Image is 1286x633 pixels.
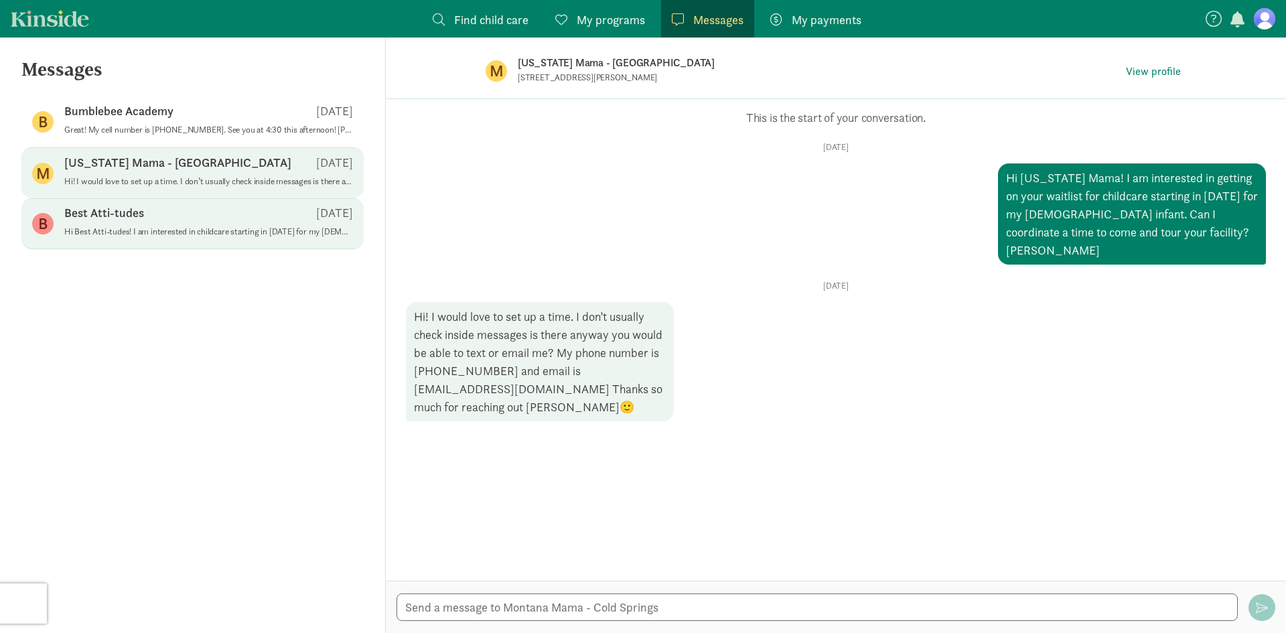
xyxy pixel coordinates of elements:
span: Find child care [454,11,528,29]
p: Best Atti-tudes [64,205,144,221]
p: Great! My cell number is [PHONE_NUMBER]. See you at 4:30 this afternoon! [PERSON_NAME] [64,125,353,135]
p: [US_STATE] Mama - [GEOGRAPHIC_DATA] [64,155,291,171]
span: My programs [577,11,645,29]
p: [DATE] [406,142,1266,153]
p: Hi! I would love to set up a time. I don’t usually check inside messages is there anyway you woul... [64,176,353,187]
figure: M [486,60,507,82]
p: [DATE] [316,103,353,119]
p: This is the start of your conversation. [406,110,1266,126]
figure: M [32,163,54,184]
button: View profile [1121,62,1186,81]
a: Kinside [11,10,89,27]
figure: B [32,213,54,234]
span: My payments [792,11,861,29]
p: Hi Best Atti-tudes! I am interested in childcare starting in [DATE] for my [DEMOGRAPHIC_DATA] inf... [64,226,353,237]
span: View profile [1126,64,1181,80]
p: Bumblebee Academy [64,103,173,119]
p: [DATE] [316,155,353,171]
p: [DATE] [406,281,1266,291]
div: Hi [US_STATE] Mama! I am interested in getting on your waitlist for childcare starting in [DATE] ... [998,163,1266,265]
figure: B [32,111,54,133]
span: Messages [693,11,743,29]
p: [US_STATE] Mama - [GEOGRAPHIC_DATA] [518,54,940,72]
p: [STREET_ADDRESS][PERSON_NAME] [518,72,846,83]
p: [DATE] [316,205,353,221]
div: Hi! I would love to set up a time. I don’t usually check inside messages is there anyway you woul... [406,302,674,421]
